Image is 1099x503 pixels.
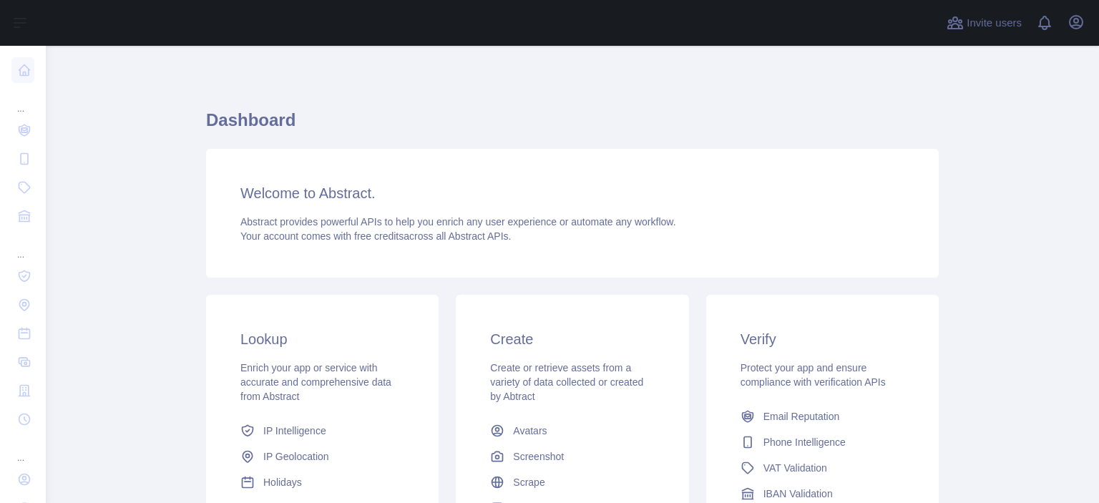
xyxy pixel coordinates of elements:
[240,183,904,203] h3: Welcome to Abstract.
[735,429,910,455] a: Phone Intelligence
[11,86,34,114] div: ...
[763,487,833,501] span: IBAN Validation
[240,216,676,228] span: Abstract provides powerful APIs to help you enrich any user experience or automate any workflow.
[263,475,302,489] span: Holidays
[735,404,910,429] a: Email Reputation
[484,469,660,495] a: Scrape
[11,435,34,464] div: ...
[513,424,547,438] span: Avatars
[741,362,886,388] span: Protect your app and ensure compliance with verification APIs
[235,444,410,469] a: IP Geolocation
[763,461,827,475] span: VAT Validation
[11,232,34,260] div: ...
[235,469,410,495] a: Holidays
[240,329,404,349] h3: Lookup
[490,362,643,402] span: Create or retrieve assets from a variety of data collected or created by Abtract
[763,435,846,449] span: Phone Intelligence
[763,409,840,424] span: Email Reputation
[240,362,391,402] span: Enrich your app or service with accurate and comprehensive data from Abstract
[263,449,329,464] span: IP Geolocation
[354,230,404,242] span: free credits
[513,475,544,489] span: Scrape
[240,230,511,242] span: Your account comes with across all Abstract APIs.
[944,11,1025,34] button: Invite users
[741,329,904,349] h3: Verify
[967,15,1022,31] span: Invite users
[490,329,654,349] h3: Create
[484,444,660,469] a: Screenshot
[206,109,939,143] h1: Dashboard
[513,449,564,464] span: Screenshot
[484,418,660,444] a: Avatars
[235,418,410,444] a: IP Intelligence
[263,424,326,438] span: IP Intelligence
[735,455,910,481] a: VAT Validation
